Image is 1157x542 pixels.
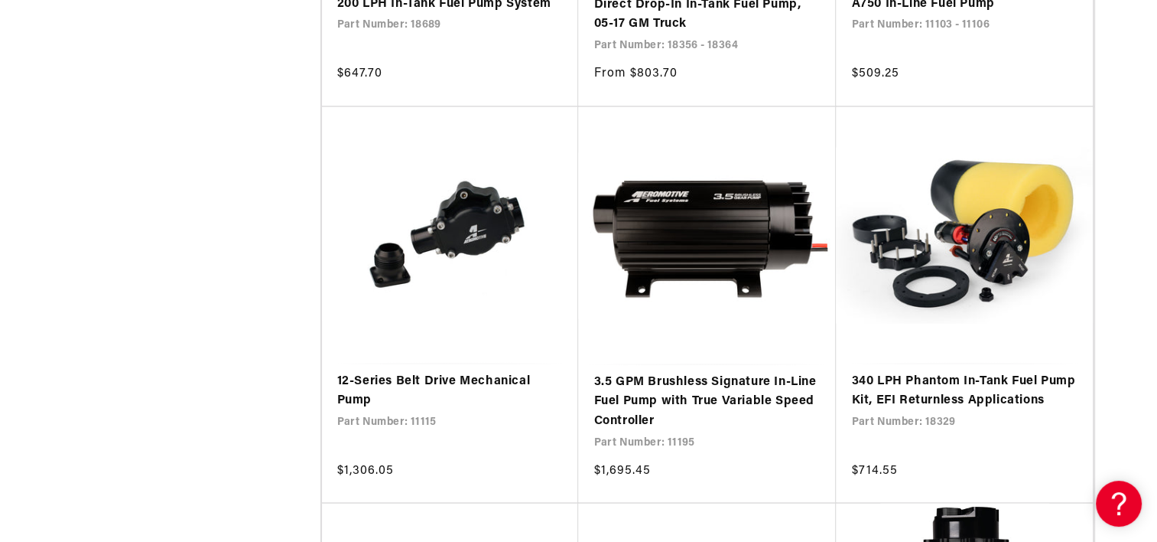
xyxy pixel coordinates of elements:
a: 340 LPH Phantom In-Tank Fuel Pump Kit, EFI Returnless Applications [851,371,1077,410]
a: 12-Series Belt Drive Mechanical Pump [337,371,564,410]
a: 3.5 GPM Brushless Signature In-Line Fuel Pump with True Variable Speed Controller [593,372,821,431]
